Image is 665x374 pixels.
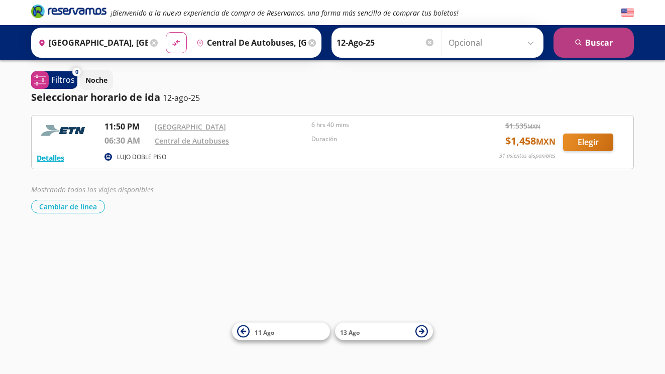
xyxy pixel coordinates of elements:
[85,75,107,85] p: Noche
[31,200,105,213] button: Cambiar de línea
[232,323,330,340] button: 11 Ago
[311,120,463,130] p: 6 hrs 40 mins
[499,152,556,160] p: 31 asientos disponibles
[37,153,64,163] button: Detalles
[31,90,160,105] p: Seleccionar horario de ida
[163,92,200,104] p: 12-ago-25
[110,8,459,18] em: ¡Bienvenido a la nueva experiencia de compra de Reservamos, una forma más sencilla de comprar tus...
[31,4,106,22] a: Brand Logo
[449,30,538,55] input: Opcional
[621,7,634,19] button: English
[505,134,556,149] span: $ 1,458
[80,70,113,90] button: Noche
[505,120,540,131] span: $ 1,535
[340,328,360,336] span: 13 Ago
[527,122,540,130] small: MXN
[335,323,433,340] button: 13 Ago
[337,30,435,55] input: Elegir Fecha
[104,135,150,147] p: 06:30 AM
[553,28,634,58] button: Buscar
[563,134,613,151] button: Elegir
[51,74,75,86] p: Filtros
[536,136,556,147] small: MXN
[34,30,148,55] input: Buscar Origen
[155,136,229,146] a: Central de Autobuses
[255,328,274,336] span: 11 Ago
[104,120,150,133] p: 11:50 PM
[192,30,306,55] input: Buscar Destino
[31,71,77,89] button: 0Filtros
[31,4,106,19] i: Brand Logo
[31,185,154,194] em: Mostrando todos los viajes disponibles
[311,135,463,144] p: Duración
[75,68,78,76] span: 0
[117,153,166,162] p: LUJO DOBLE PISO
[37,120,92,141] img: RESERVAMOS
[155,122,226,132] a: [GEOGRAPHIC_DATA]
